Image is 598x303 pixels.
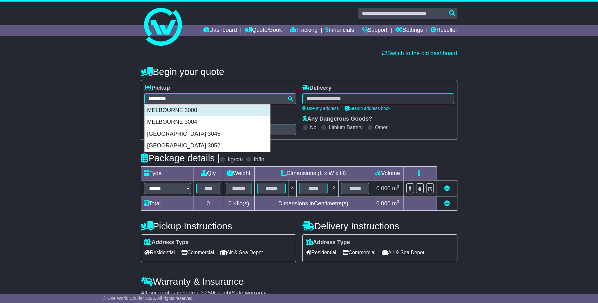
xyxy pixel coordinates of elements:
span: m [392,185,399,192]
sup: 3 [397,184,399,189]
label: Address Type [144,239,189,246]
td: 0 [194,197,223,211]
td: Dimensions (L x W x H) [255,167,372,180]
label: Other [375,124,388,130]
label: Delivery [302,85,332,92]
sup: 3 [397,199,399,204]
span: 250 [205,290,214,296]
td: Volume [372,167,404,180]
h4: Delivery Instructions [302,221,457,231]
a: Search address book [345,106,391,111]
div: [GEOGRAPHIC_DATA] 3045 [145,128,270,140]
td: Kilo(s) [223,197,255,211]
a: Financials [325,25,354,36]
a: Reseller [431,25,457,36]
td: Dimensions in Centimetre(s) [255,197,372,211]
h4: Package details | [141,153,220,163]
span: Commercial [181,248,214,257]
td: Total [141,197,194,211]
span: 0.000 [376,200,391,207]
a: Quote/Book [245,25,282,36]
td: Type [141,167,194,180]
h4: Warranty & Insurance [141,276,457,287]
span: Residential [306,248,336,257]
typeahead: Please provide city [144,93,296,104]
a: Use my address [302,106,339,111]
a: Switch to the old dashboard [381,50,457,56]
label: Any Dangerous Goods? [302,116,372,123]
span: Commercial [343,248,375,257]
label: lb/in [254,156,264,163]
td: Qty [194,167,223,180]
a: Support [362,25,387,36]
span: © One World Courier 2025. All rights reserved. [103,296,194,301]
td: x [330,180,338,197]
span: Air & Sea Depot [382,248,424,257]
div: All our quotes include a $ FreightSafe warranty. [141,290,457,297]
span: m [392,200,399,207]
td: x [288,180,297,197]
h4: Begin your quote [141,66,457,77]
td: Weight [223,167,255,180]
h4: Pickup Instructions [141,221,296,231]
a: Dashboard [203,25,237,36]
a: Settings [395,25,423,36]
label: Address Type [306,239,350,246]
div: MELBOURNE 3004 [145,116,270,128]
span: 0.000 [376,185,391,192]
div: [GEOGRAPHIC_DATA] 3052 [145,140,270,152]
label: No [310,124,316,130]
a: Remove this item [444,185,450,192]
span: 0 [228,200,231,207]
a: Add new item [444,200,450,207]
span: Air & Sea Depot [220,248,263,257]
div: MELBOURNE 3000 [145,105,270,117]
label: kg/cm [228,156,243,163]
label: Pickup [144,85,170,92]
span: Residential [144,248,175,257]
label: Lithium Battery [329,124,363,130]
a: Tracking [290,25,317,36]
